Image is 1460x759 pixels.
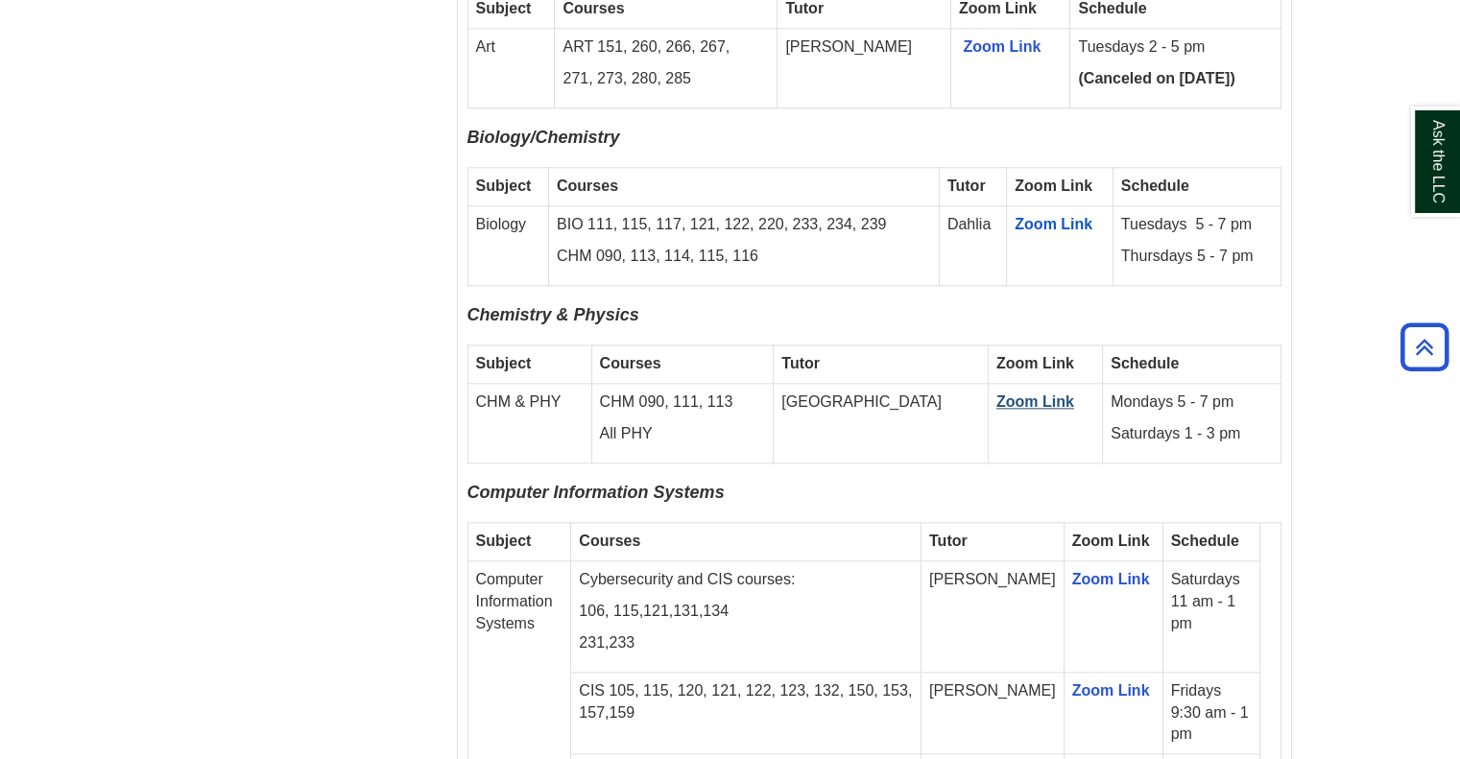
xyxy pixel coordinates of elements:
[1111,423,1272,445] p: Saturdays 1 - 3 pm
[476,355,532,371] strong: Subject
[557,214,931,236] p: BIO 111, 115, 117, 121, 122, 220, 233, 234, 239
[476,178,532,194] strong: Subject
[781,355,820,371] strong: Tutor
[476,533,532,549] strong: Subject
[600,355,661,371] strong: Courses
[579,680,913,724] p: CIS 105, 115, 120, 121, 122, 123, 132, 150, 153, 157,159
[1121,214,1273,236] p: Tuesdays 5 - 7 pm
[467,29,555,108] td: Art
[1111,391,1272,414] p: Mondays 5 - 7 pm
[996,355,1074,371] strong: Zoom Link
[1111,355,1179,371] strong: Schedule
[467,483,725,502] span: Computer Information Systems
[929,533,968,549] strong: Tutor
[1121,178,1189,194] strong: Schedule
[1015,216,1092,232] a: Zoom Link
[996,393,1074,410] a: Zoom Link
[1162,672,1260,754] td: Fridays 9:30 am - 1 pm
[579,632,913,654] p: 231,233
[963,38,1041,55] a: Zoom Link
[1015,178,1092,194] strong: Zoom Link
[557,246,931,268] p: CHM 090, 113, 114, 115, 116
[557,178,618,194] strong: Courses
[939,206,1006,286] td: Dahlia
[1072,682,1150,699] a: Zoom Link
[1394,334,1455,360] a: Back to Top
[1078,70,1234,86] strong: (Canceled on [DATE])
[467,206,548,286] td: Biology
[467,305,639,324] span: Chemistry & Physics
[562,68,769,90] p: 271, 273, 280, 285
[579,533,640,549] strong: Courses
[1072,571,1150,587] a: Zoom Link
[579,569,913,591] p: Cybersecurity and CIS courses:
[1072,533,1150,549] strong: Zoom Link
[1078,36,1272,59] p: Tuesdays 2 - 5 pm
[1121,246,1273,268] p: Thursdays 5 - 7 pm
[600,391,766,414] p: CHM 090, 111, 113
[947,178,986,194] strong: Tutor
[1162,561,1260,673] td: Saturdays 11 am - 1 pm
[467,128,620,147] span: Biology/Chemistry
[600,423,766,445] p: All PHY
[921,672,1064,754] td: [PERSON_NAME]
[579,601,913,623] p: 106, 115,121,131,134
[778,29,951,108] td: [PERSON_NAME]
[562,36,769,59] p: ART 151, 260, 266, 267,
[921,561,1064,673] td: [PERSON_NAME]
[467,384,591,463] td: CHM & PHY
[774,384,989,463] td: [GEOGRAPHIC_DATA]
[1171,533,1239,549] strong: Schedule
